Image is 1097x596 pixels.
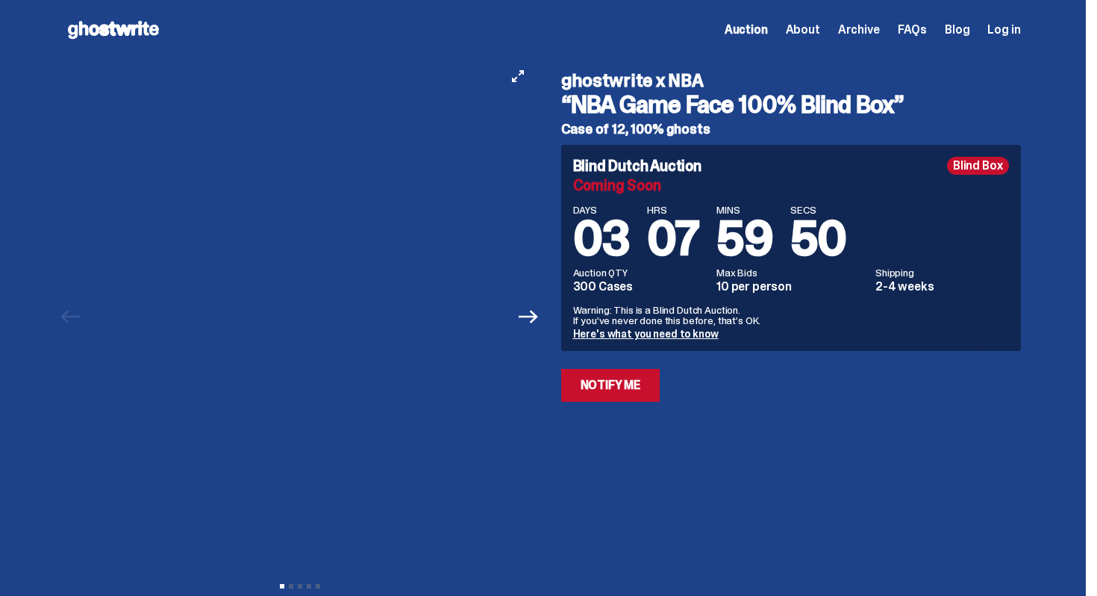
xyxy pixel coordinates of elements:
[316,584,320,589] button: View slide 5
[790,208,846,270] span: 50
[573,178,1009,193] div: Coming Soon
[561,93,1021,117] h3: “NBA Game Face 100% Blind Box”
[647,208,698,270] span: 07
[573,281,708,293] dd: 300 Cases
[838,24,880,36] a: Archive
[561,369,660,402] a: Notify Me
[790,205,846,215] span: SECS
[573,158,701,173] h4: Blind Dutch Auction
[561,122,1021,136] h5: Case of 12, 100% ghosts
[947,157,1009,175] div: Blind Box
[647,205,698,215] span: HRS
[875,281,1009,293] dd: 2-4 weeks
[573,267,708,278] dt: Auction QTY
[509,67,527,85] button: View full-screen
[95,60,505,574] img: NBA-Hero-1.png
[573,208,630,270] span: 03
[786,24,820,36] a: About
[289,584,293,589] button: View slide 2
[716,281,866,293] dd: 10 per person
[716,205,772,215] span: MINS
[573,205,630,215] span: DAYS
[513,300,546,333] button: Next
[280,584,284,589] button: View slide 1
[573,327,719,341] a: Here's what you need to know
[298,584,302,589] button: View slide 3
[307,584,311,589] button: View slide 4
[716,267,866,278] dt: Max Bids
[561,72,1021,90] h4: ghostwrite x NBA
[573,305,1009,326] p: Warning: This is a Blind Dutch Auction. If you’ve never done this before, that’s OK.
[898,24,927,36] a: FAQs
[987,24,1020,36] a: Log in
[716,208,772,270] span: 59
[875,267,1009,278] dt: Shipping
[725,24,768,36] a: Auction
[945,24,969,36] a: Blog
